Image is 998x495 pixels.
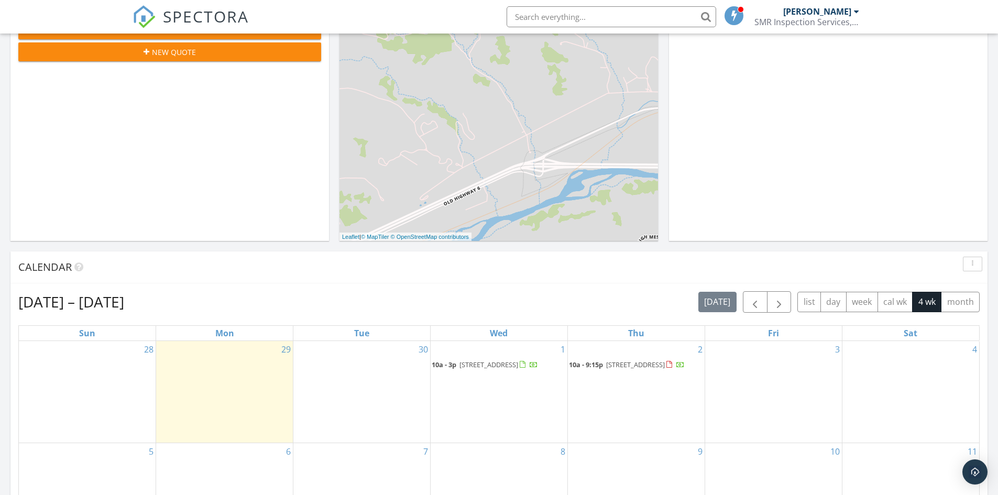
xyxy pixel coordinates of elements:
[970,341,979,358] a: Go to October 4, 2025
[569,360,685,369] a: 10a - 9:15p [STREET_ADDRESS]
[18,291,124,312] h2: [DATE] – [DATE]
[133,5,156,28] img: The Best Home Inspection Software - Spectora
[18,260,72,274] span: Calendar
[416,341,430,358] a: Go to September 30, 2025
[352,326,371,340] a: Tuesday
[767,291,792,313] button: Next
[142,341,156,358] a: Go to September 28, 2025
[19,341,156,443] td: Go to September 28, 2025
[569,359,704,371] a: 10a - 9:15p [STREET_ADDRESS]
[421,443,430,460] a: Go to October 7, 2025
[696,341,705,358] a: Go to October 2, 2025
[797,292,821,312] button: list
[966,443,979,460] a: Go to October 11, 2025
[156,341,293,443] td: Go to September 29, 2025
[391,234,469,240] a: © OpenStreetMap contributors
[293,341,431,443] td: Go to September 30, 2025
[705,341,842,443] td: Go to October 3, 2025
[18,42,321,61] button: New Quote
[567,341,705,443] td: Go to October 2, 2025
[459,360,518,369] span: [STREET_ADDRESS]
[432,360,456,369] span: 10a - 3p
[558,443,567,460] a: Go to October 8, 2025
[361,234,389,240] a: © MapTiler
[279,341,293,358] a: Go to September 29, 2025
[431,341,568,443] td: Go to October 1, 2025
[902,326,919,340] a: Saturday
[569,360,603,369] span: 10a - 9:15p
[432,360,538,369] a: 10a - 3p [STREET_ADDRESS]
[846,292,878,312] button: week
[626,326,646,340] a: Thursday
[833,341,842,358] a: Go to October 3, 2025
[147,443,156,460] a: Go to October 5, 2025
[962,459,988,485] div: Open Intercom Messenger
[754,17,859,27] div: SMR Inspection Services, LLC
[878,292,913,312] button: cal wk
[828,443,842,460] a: Go to October 10, 2025
[783,6,851,17] div: [PERSON_NAME]
[77,326,97,340] a: Sunday
[558,341,567,358] a: Go to October 1, 2025
[213,326,236,340] a: Monday
[842,341,979,443] td: Go to October 4, 2025
[696,443,705,460] a: Go to October 9, 2025
[507,6,716,27] input: Search everything...
[488,326,510,340] a: Wednesday
[912,292,941,312] button: 4 wk
[152,47,196,58] span: New Quote
[339,233,471,241] div: |
[606,360,665,369] span: [STREET_ADDRESS]
[163,5,249,27] span: SPECTORA
[432,359,566,371] a: 10a - 3p [STREET_ADDRESS]
[698,292,737,312] button: [DATE]
[941,292,980,312] button: month
[284,443,293,460] a: Go to October 6, 2025
[766,326,781,340] a: Friday
[342,234,359,240] a: Leaflet
[743,291,767,313] button: Previous
[820,292,847,312] button: day
[133,14,249,36] a: SPECTORA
